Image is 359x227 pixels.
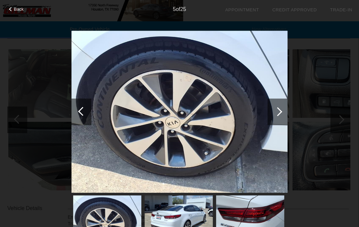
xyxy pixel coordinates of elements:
[14,7,24,12] span: Back
[173,6,176,12] span: 5
[180,6,186,12] span: 25
[330,7,352,12] a: Trade-In
[272,7,317,12] a: Credit Approved
[225,7,259,12] a: Appointment
[71,31,288,193] img: image.aspx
